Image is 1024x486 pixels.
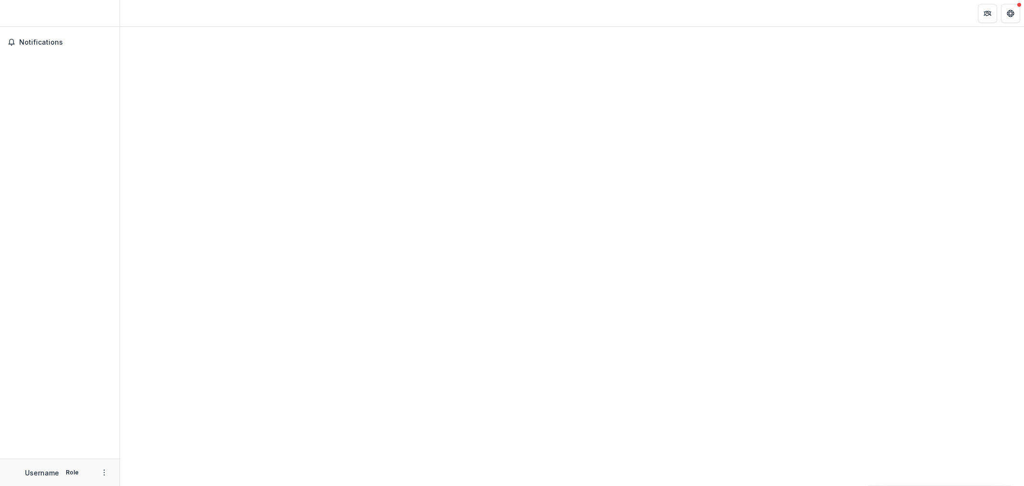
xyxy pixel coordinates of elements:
[98,467,110,478] button: More
[978,4,997,23] button: Partners
[19,38,112,47] span: Notifications
[4,35,116,50] button: Notifications
[25,468,59,478] p: Username
[63,468,82,477] p: Role
[1001,4,1020,23] button: Get Help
